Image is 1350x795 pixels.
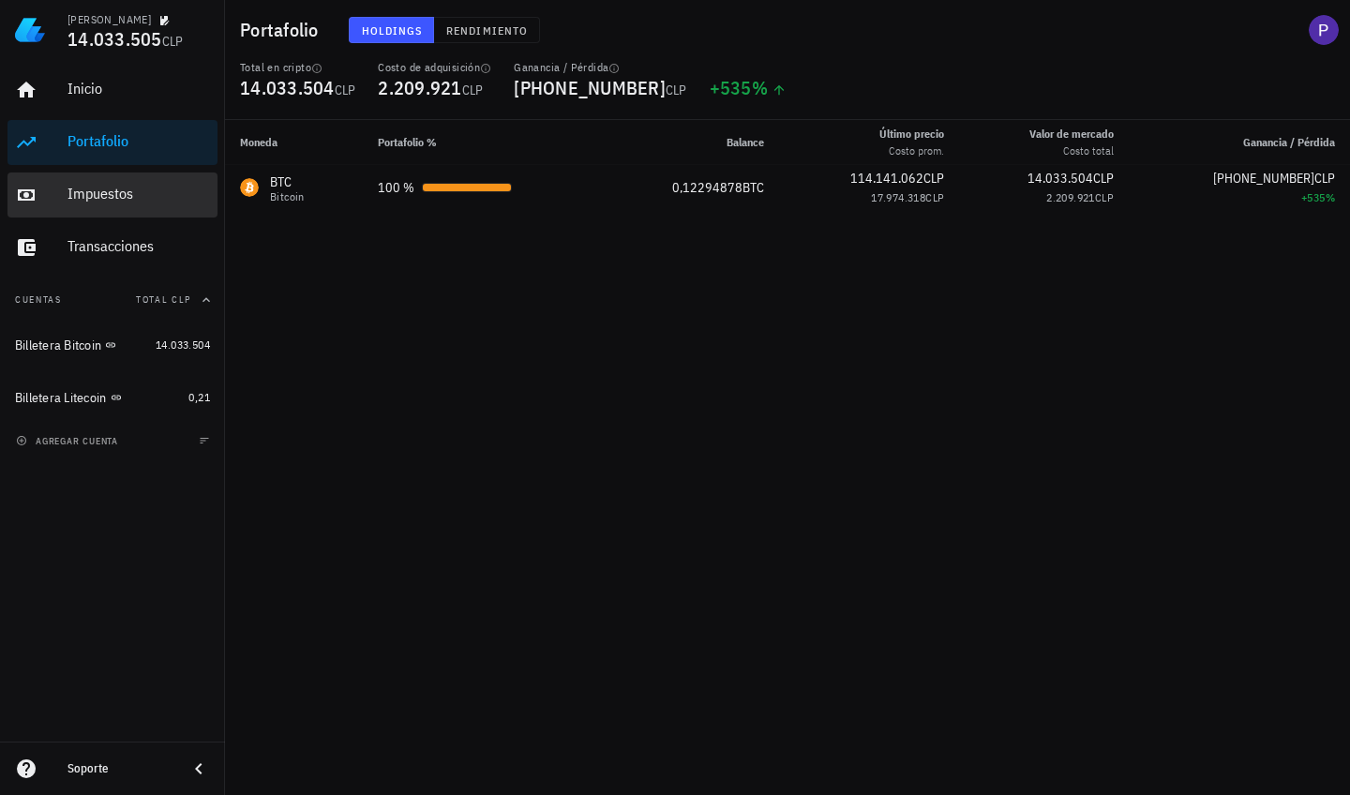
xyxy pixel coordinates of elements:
[7,375,217,420] a: Billetera Litecoin 0,21
[67,761,172,776] div: Soporte
[7,277,217,322] button: CuentasTotal CLP
[666,82,687,98] span: CLP
[514,75,666,100] span: [PHONE_NUMBER]
[850,170,923,187] span: 114.141.062
[1213,170,1314,187] span: [PHONE_NUMBER]
[270,191,305,202] div: Bitcoin
[67,132,210,150] div: Portafolio
[240,135,277,149] span: Moneda
[1314,170,1335,187] span: CLP
[136,293,191,306] span: Total CLP
[361,23,423,37] span: Holdings
[710,79,787,97] div: +535
[602,120,779,165] th: Balance: Sin ordenar. Pulse para ordenar de forma ascendente.
[7,120,217,165] a: Portafolio
[225,120,363,165] th: Moneda
[1129,120,1350,165] th: Ganancia / Pérdida: Sin ordenar. Pulse para ordenar de forma ascendente.
[923,170,944,187] span: CLP
[162,33,184,50] span: CLP
[462,82,484,98] span: CLP
[925,190,944,204] span: CLP
[20,435,118,447] span: agregar cuenta
[752,75,768,100] span: %
[1144,188,1335,207] div: +535
[1093,170,1114,187] span: CLP
[879,126,944,142] div: Último precio
[7,225,217,270] a: Transacciones
[378,135,437,149] span: Portafolio %
[67,26,162,52] span: 14.033.505
[67,80,210,97] div: Inicio
[672,179,742,196] span: 0,12294878
[434,17,540,43] button: Rendimiento
[67,185,210,202] div: Impuestos
[1046,190,1095,204] span: 2.209.921
[349,17,435,43] button: Holdings
[156,337,210,352] span: 14.033.504
[240,15,326,45] h1: Portafolio
[1309,15,1339,45] div: avatar
[871,190,925,204] span: 17.974.318
[879,142,944,159] div: Costo prom.
[15,337,101,353] div: Billetera Bitcoin
[378,60,491,75] div: Costo de adquisición
[15,390,107,406] div: Billetera Litecoin
[1027,170,1093,187] span: 14.033.504
[1243,135,1335,149] span: Ganancia / Pérdida
[240,75,335,100] span: 14.033.504
[445,23,528,37] span: Rendimiento
[335,82,356,98] span: CLP
[240,178,259,197] div: BTC-icon
[742,179,764,196] span: BTC
[363,120,602,165] th: Portafolio %: Sin ordenar. Pulse para ordenar de forma ascendente.
[15,15,45,45] img: LedgiFi
[7,67,217,112] a: Inicio
[1029,142,1114,159] div: Costo total
[67,237,210,255] div: Transacciones
[67,12,151,27] div: [PERSON_NAME]
[727,135,764,149] span: Balance
[378,75,461,100] span: 2.209.921
[188,390,210,404] span: 0,21
[7,322,217,367] a: Billetera Bitcoin 14.033.504
[1326,190,1335,204] span: %
[1029,126,1114,142] div: Valor de mercado
[11,431,127,450] button: agregar cuenta
[270,172,305,191] div: BTC
[514,60,686,75] div: Ganancia / Pérdida
[1095,190,1114,204] span: CLP
[378,178,414,198] div: 100 %
[240,60,355,75] div: Total en cripto
[7,172,217,217] a: Impuestos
